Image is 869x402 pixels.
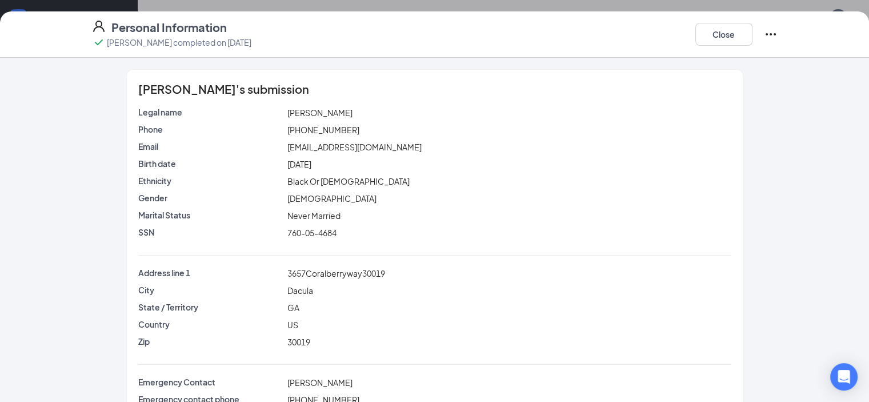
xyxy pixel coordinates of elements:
[138,376,283,388] p: Emergency Contact
[138,124,283,135] p: Phone
[287,142,422,152] span: [EMAIL_ADDRESS][DOMAIN_NAME]
[287,320,298,330] span: US
[138,284,283,296] p: City
[287,159,311,169] span: [DATE]
[138,158,283,169] p: Birth date
[92,35,106,49] svg: Checkmark
[92,19,106,33] svg: User
[287,303,299,313] span: GA
[138,209,283,221] p: Marital Status
[138,106,283,118] p: Legal name
[138,336,283,347] p: Zip
[287,125,359,135] span: [PHONE_NUMBER]
[287,228,337,238] span: 760-05-4684
[138,83,309,95] span: [PERSON_NAME]'s submission
[287,377,353,388] span: [PERSON_NAME]
[830,363,858,391] div: Open Intercom Messenger
[287,193,377,204] span: [DEMOGRAPHIC_DATA]
[138,267,283,278] p: Address line 1
[287,176,410,186] span: Black Or [DEMOGRAPHIC_DATA]
[138,301,283,313] p: State / Territory
[287,210,341,221] span: Never Married
[138,226,283,238] p: SSN
[111,19,227,35] h4: Personal Information
[107,37,251,48] p: [PERSON_NAME] completed on [DATE]
[695,23,752,46] button: Close
[287,268,385,278] span: 3657Coralberryway30019
[764,27,778,41] svg: Ellipses
[287,108,353,118] span: [PERSON_NAME]
[138,319,283,330] p: Country
[138,141,283,152] p: Email
[287,337,310,347] span: 30019
[287,285,313,296] span: Dacula
[138,192,283,204] p: Gender
[138,175,283,186] p: Ethnicity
